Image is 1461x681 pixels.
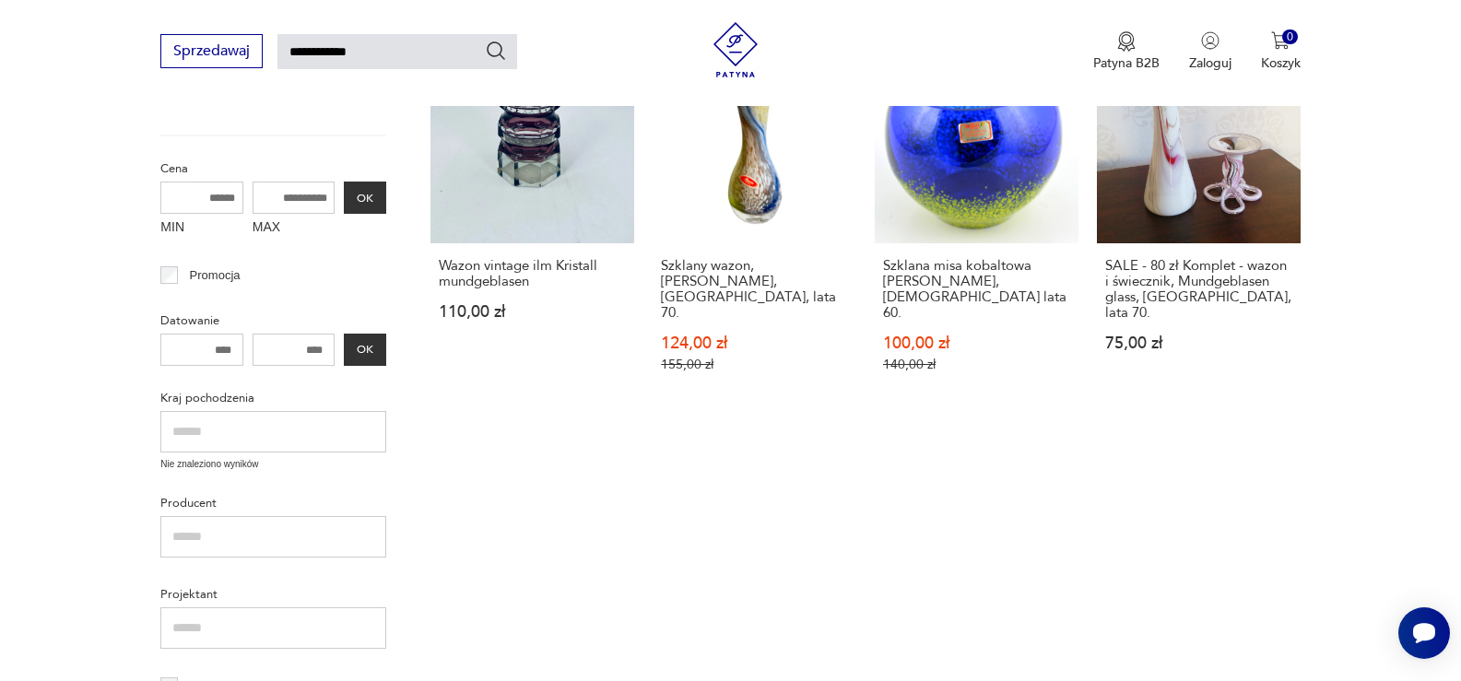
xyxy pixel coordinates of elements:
[160,584,386,605] p: Projektant
[1093,31,1160,72] a: Ikona medaluPatyna B2B
[160,388,386,408] p: Kraj pochodzenia
[1189,31,1231,72] button: Zaloguj
[1261,54,1301,72] p: Koszyk
[653,40,856,408] a: SaleSzklany wazon, Joska Kristall Mundgeblasen, Niemcy, lata 70.Szklany wazon, [PERSON_NAME], [GE...
[875,40,1078,408] a: SaleSzklana misa kobaltowa Joska Kristall Mundgeblasen, Niemcy lata 60.Szklana misa kobaltowa [PE...
[1093,31,1160,72] button: Patyna B2B
[1093,54,1160,72] p: Patyna B2B
[661,335,848,351] p: 124,00 zł
[344,334,386,366] button: OK
[1261,31,1301,72] button: 0Koszyk
[253,214,336,243] label: MAX
[1271,31,1290,50] img: Ikona koszyka
[1189,54,1231,72] p: Zaloguj
[439,258,626,289] h3: Wazon vintage ilm Kristall mundgeblasen
[160,493,386,513] p: Producent
[1105,258,1292,321] h3: SALE - 80 zł Komplet - wazon i świecznik, Mundgeblasen glass, [GEOGRAPHIC_DATA], lata 70.
[160,34,263,68] button: Sprzedawaj
[1201,31,1219,50] img: Ikonka użytkownika
[883,335,1070,351] p: 100,00 zł
[344,182,386,214] button: OK
[439,304,626,320] p: 110,00 zł
[883,258,1070,321] h3: Szklana misa kobaltowa [PERSON_NAME], [DEMOGRAPHIC_DATA] lata 60.
[1105,335,1292,351] p: 75,00 zł
[661,258,848,321] h3: Szklany wazon, [PERSON_NAME], [GEOGRAPHIC_DATA], lata 70.
[160,311,386,331] p: Datowanie
[1097,40,1301,408] a: Produkt wyprzedanySALE - 80 zł Komplet - wazon i świecznik, Mundgeblasen glass, Niemcy, lata 70.S...
[1117,31,1136,52] img: Ikona medalu
[1282,29,1298,45] div: 0
[708,22,763,77] img: Patyna - sklep z meblami i dekoracjami vintage
[485,40,507,62] button: Szukaj
[430,40,634,408] a: Wazon vintage ilm Kristall mundgeblasenWazon vintage ilm Kristall mundgeblasen110,00 zł
[1398,607,1450,659] iframe: Smartsupp widget button
[190,265,241,286] p: Promocja
[160,457,386,472] p: Nie znaleziono wyników
[160,214,243,243] label: MIN
[160,159,386,179] p: Cena
[160,46,263,59] a: Sprzedawaj
[661,357,848,372] p: 155,00 zł
[883,357,1070,372] p: 140,00 zł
